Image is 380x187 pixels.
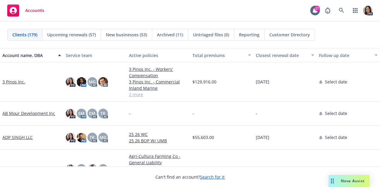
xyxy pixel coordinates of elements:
button: Closest renewal date [253,48,317,62]
img: photo [66,77,75,87]
span: Archived (11) [157,32,183,38]
button: Follow up date [317,48,380,62]
span: [DATE] [256,79,269,85]
span: $55,603.00 [192,134,214,140]
a: 3 Pinos Inc. [2,79,25,85]
img: photo [363,6,373,15]
span: [DATE] [256,166,269,172]
span: $129,916.00 [192,79,216,85]
span: TK [100,110,106,116]
a: Agri-Cultura Farming Co - General Liability [129,153,188,166]
img: photo [87,164,97,174]
a: Report a Bug [322,5,334,17]
span: Accounts [25,8,44,13]
button: Nova Assist [329,175,369,187]
span: - [192,110,194,116]
span: [DATE] [256,134,269,140]
div: Total premiums [192,52,244,59]
div: Closest renewal date [256,52,308,59]
a: 3 Pinos Inc. - Commercial Inland Marine [129,79,188,91]
div: Service team [66,52,124,59]
span: MG [89,79,96,85]
div: Drag to move [329,175,336,187]
img: photo [66,133,75,142]
span: Clients (179) [12,32,37,38]
span: Select date [325,134,347,140]
a: Switch app [349,5,361,17]
span: Untriaged files (0) [193,32,229,38]
a: 25 26 WC [129,131,188,137]
span: Upcoming renewals (57) [47,32,96,38]
button: Service team [63,48,127,62]
img: photo [98,77,108,87]
button: Active policies [127,48,190,62]
span: $66,236.00 [192,166,214,172]
span: - [129,110,130,116]
a: ADP SINGH LLC [2,134,33,140]
img: photo [66,109,75,118]
span: TK [90,134,95,140]
button: Total premiums [190,48,253,62]
span: Select date [325,110,347,116]
a: 2 more [129,91,188,98]
div: Account name, DBA [2,52,54,59]
a: Search for it [200,174,225,180]
div: Follow up date [319,52,371,59]
a: Agri-Cultura Farming Co - Workers' Compensation [129,166,188,178]
a: 3 Pinos Inc. - Workers' Compensation [129,66,188,79]
span: - [256,110,257,116]
span: New businesses (53) [106,32,147,38]
span: Customer Directory [269,32,310,38]
span: Select date [325,166,347,172]
a: Agri-Cultura Farming Co [2,166,51,172]
img: photo [66,164,75,174]
span: MG [100,134,106,140]
img: photo [77,133,86,142]
span: Can't find an account? [155,174,225,180]
span: Reporting [239,32,259,38]
img: photo [77,77,86,87]
a: 25 26 BOP W/ UMB [129,137,188,144]
span: EM [89,110,95,116]
span: MG [100,166,106,172]
a: Search [336,5,348,17]
div: 27 [314,6,320,11]
div: Active policies [129,52,188,59]
span: Select date [325,79,347,85]
span: SM [78,110,84,116]
span: Nova Assist [341,178,365,183]
span: TK [79,166,84,172]
a: Accounts [5,2,47,19]
a: AB Mour Development Inc [2,110,55,116]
